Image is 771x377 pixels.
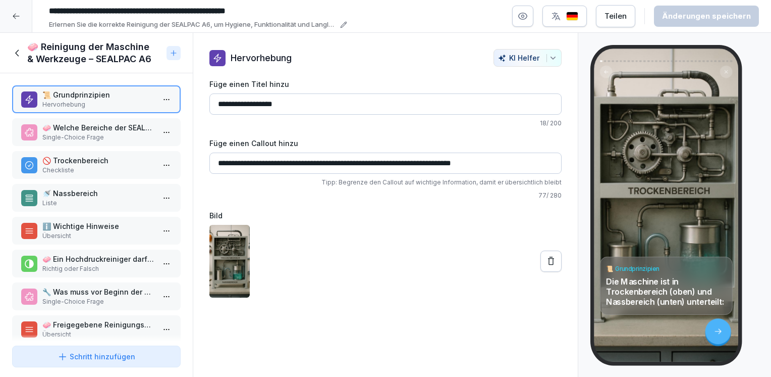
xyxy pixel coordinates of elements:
[209,210,562,221] label: Bild
[498,54,557,62] div: KI Helfer
[12,282,181,310] div: 🔧 Was muss vor Beginn der Reinigung der Maschine immer getan werden?Single-Choice Frage
[12,250,181,277] div: 🧼 Ein Hochdruckreiniger darf für die Reinigung der SEALPAC A6 verwendet werden.Richtig oder Falsch
[42,133,154,142] p: Single-Choice Frage
[42,264,154,273] p: Richtig oder Falsch
[42,199,154,208] p: Liste
[596,5,635,27] button: Teilen
[209,225,250,298] img: ttpyeqzrxcxg2ghx6rb9rtox.png
[606,276,726,307] p: Die Maschine ist in Trockenbereich (oben) und Nassbereich (unten) unterteilt:
[12,118,181,146] div: 🧼 Welche Bereiche der SEALPAC A6 dürfen nur mit einem feuchten Lappen gereinigt werden?Single-Cho...
[209,191,562,200] p: 77 / 280
[27,41,162,65] h1: 🧼 Reinigung der Maschine & Werkzeuge – SEALPAC A6
[493,49,562,67] button: KI Helfer
[654,6,759,27] button: Änderungen speichern
[42,100,154,109] p: Hervorhebung
[42,297,154,306] p: Single-Choice Frage
[42,254,154,264] p: 🧼 Ein Hochdruckreiniger darf für die Reinigung der SEALPAC A6 verwendet werden.
[58,351,135,362] div: Schritt hinzufügen
[42,166,154,175] p: Checkliste
[662,11,751,22] div: Änderungen speichern
[209,178,562,187] p: Tipp: Begrenze den Callout auf wichtige Information, damit er übersichtlich bleibt
[604,11,627,22] div: Teilen
[42,89,154,100] p: 📜 Grundprinzipien
[12,85,181,113] div: 📜 GrundprinzipienHervorhebung
[42,330,154,339] p: Übersicht
[42,287,154,297] p: 🔧 Was muss vor Beginn der Reinigung der Maschine immer getan werden?
[42,221,154,231] p: ℹ️ Wichtige Hinweise
[42,188,154,199] p: 🚿 Nassbereich
[12,346,181,367] button: Schritt hinzufügen
[12,184,181,212] div: 🚿 NassbereichListe
[42,319,154,330] p: 🧼 Freigegebene Reinigungsmittel
[566,12,578,21] img: de.svg
[209,119,562,128] p: 18 / 200
[209,79,562,89] label: Füge einen Titel hinzu
[42,155,154,166] p: 🚫 Trockenbereich
[42,231,154,241] p: Übersicht
[209,138,562,149] label: Füge einen Callout hinzu
[12,217,181,245] div: ℹ️ Wichtige HinweiseÜbersicht
[606,264,726,272] h4: 📜 Grundprinzipien
[12,151,181,179] div: 🚫 TrockenbereichCheckliste
[42,122,154,133] p: 🧼 Welche Bereiche der SEALPAC A6 dürfen nur mit einem feuchten Lappen gereinigt werden?
[231,51,292,65] p: Hervorhebung
[12,315,181,343] div: 🧼 Freigegebene ReinigungsmittelÜbersicht
[49,20,337,30] p: Erlernen Sie die korrekte Reinigung der SEALPAC A6, um Hygiene, Funktionalität und Langlebigkeit ...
